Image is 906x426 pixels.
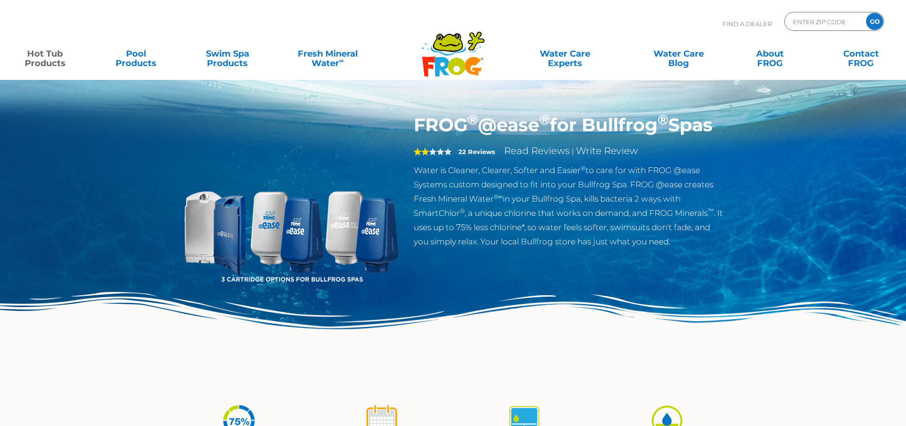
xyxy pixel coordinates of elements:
img: bullfrog-product-hero.png [182,114,400,332]
a: Water CareExperts [507,44,623,63]
span: | [572,147,574,156]
h1: FROG @ease for Bullfrog Spas [414,114,724,136]
sup: ® [460,207,465,214]
a: PoolProducts [101,44,172,63]
sup: ® [539,111,550,128]
sup: ® [658,111,668,128]
span: 2 [414,148,429,155]
a: AboutFROG [734,44,805,63]
a: Water CareBlog [643,44,714,63]
sup: ® [581,165,585,172]
sup: ∞ [339,57,344,64]
a: Swim SpaProducts [192,44,263,63]
input: GO [866,13,883,30]
p: Water is Cleaner, Clearer, Softer and Easier to care for with FROG @ease Systems custom designed ... [414,163,724,249]
strong: 22 Reviews [458,148,495,155]
sup: ®∞ [494,193,503,200]
a: Hot TubProducts [10,44,80,63]
a: ContactFROG [826,44,896,63]
img: Frog Products Logo [417,19,490,77]
a: Write Review [576,145,638,156]
sup: ® [468,111,478,128]
sup: ™ [708,207,714,214]
p: Find A Dealer [722,12,772,36]
a: Read Reviews [504,145,570,156]
a: Fresh MineralWater∞ [283,44,372,63]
